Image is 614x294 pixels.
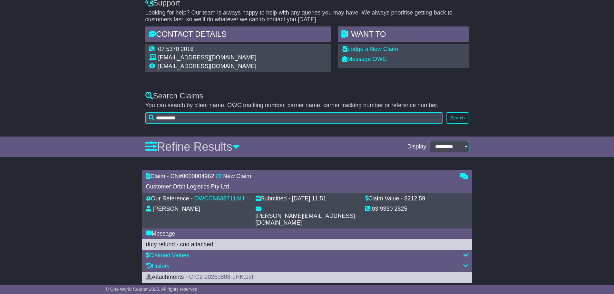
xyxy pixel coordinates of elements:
[338,26,469,44] div: I WANT to
[342,46,398,52] a: Lodge a New Claim
[106,287,199,292] span: © One World Courier 2025. All rights reserved.
[404,195,425,202] div: $212.59
[146,252,468,259] div: Claimed Values
[146,263,170,269] a: History
[446,112,469,124] button: Search
[182,173,214,179] span: 0000004962
[145,91,469,101] div: Search Claims
[146,230,468,238] div: Message
[189,274,253,280] a: C-C2-20250808-1HK.pdf
[146,195,193,202] div: Our Reference -
[146,263,468,270] div: History
[292,195,326,202] div: [DATE] 11:51
[145,9,469,23] p: Looking for help? Our team is always happy to help with any queries you may have. We always prior...
[372,206,407,213] div: 03 9330 2625
[194,195,244,202] a: OWCCN633711AU
[145,26,331,44] div: Contact Details
[256,213,359,227] div: [PERSON_NAME][EMAIL_ADDRESS][DOMAIN_NAME]
[158,63,257,70] td: [EMAIL_ADDRESS][DOMAIN_NAME]
[256,195,290,202] div: Submitted -
[146,252,190,259] a: Claimed Values
[146,241,468,248] div: duty refund - coo attached
[145,140,240,153] a: Refine Results
[158,54,257,63] td: [EMAIL_ADDRESS][DOMAIN_NAME]
[158,46,257,55] td: 07 5370 2016
[365,195,403,202] div: Claim Value -
[146,183,453,190] div: Customer:
[145,102,469,109] p: You can search by client name, OWC tracking number, carrier name, carrier tracking number or refe...
[342,56,387,62] a: Message OWC
[146,173,453,180] div: Claim - CN# |
[407,143,426,150] span: Display
[223,173,251,179] span: New Claim
[173,183,229,190] span: Orbit Logistics Pty Ltd
[153,206,200,213] div: [PERSON_NAME]
[146,274,188,280] span: Attachments -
